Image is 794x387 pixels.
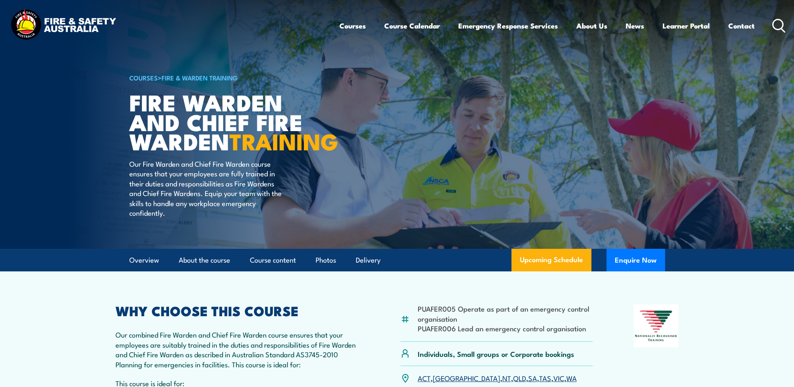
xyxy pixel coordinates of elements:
strong: TRAINING [229,123,338,158]
a: Fire & Warden Training [162,73,238,82]
a: ACT [418,373,431,383]
li: PUAFER005 Operate as part of an emergency control organisation [418,304,593,323]
a: WA [566,373,577,383]
h2: WHY CHOOSE THIS COURSE [116,304,360,316]
a: Learner Portal [663,15,710,37]
img: Nationally Recognised Training logo. [634,304,679,347]
a: Emergency Response Services [458,15,558,37]
a: About the course [179,249,230,271]
a: Overview [129,249,159,271]
a: Contact [728,15,755,37]
button: Enquire Now [606,249,665,271]
li: PUAFER006 Lead an emergency control organisation [418,323,593,333]
a: VIC [553,373,564,383]
a: Courses [339,15,366,37]
a: SA [528,373,537,383]
a: Course Calendar [384,15,440,37]
a: TAS [539,373,551,383]
p: , , , , , , , [418,373,577,383]
a: News [626,15,644,37]
a: NT [502,373,511,383]
a: QLD [513,373,526,383]
p: Our Fire Warden and Chief Fire Warden course ensures that your employees are fully trained in the... [129,159,282,217]
a: COURSES [129,73,158,82]
a: Upcoming Schedule [511,249,591,271]
p: Individuals, Small groups or Corporate bookings [418,349,574,359]
h1: Fire Warden and Chief Fire Warden [129,92,336,151]
p: Our combined Fire Warden and Chief Fire Warden course ensures that your employees are suitably tr... [116,330,360,369]
h6: > [129,72,336,83]
a: [GEOGRAPHIC_DATA] [433,373,500,383]
a: Course content [250,249,296,271]
a: Delivery [356,249,380,271]
a: About Us [576,15,607,37]
a: Photos [316,249,336,271]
